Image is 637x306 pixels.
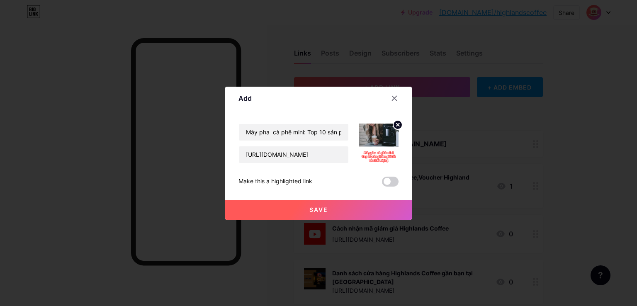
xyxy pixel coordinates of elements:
[238,177,312,187] div: Make this a highlighted link
[238,93,252,103] div: Add
[225,200,412,220] button: Save
[239,146,348,163] input: URL
[359,124,399,163] img: link_thumbnail
[239,124,348,141] input: Title
[309,206,328,213] span: Save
